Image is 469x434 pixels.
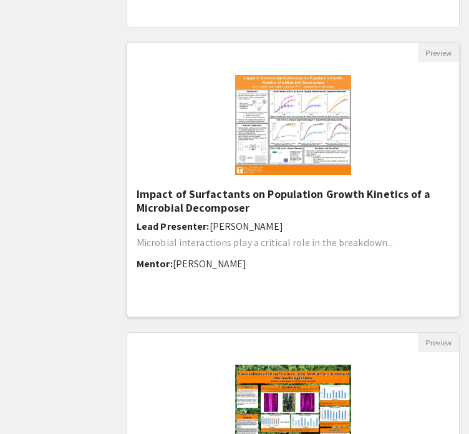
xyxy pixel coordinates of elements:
[418,333,459,352] button: Preview
[137,257,173,270] span: Mentor:
[127,42,460,317] div: Open Presentation <p>Impact of Surfactants on Population Growth Kinetics of a Microbial Decompose...
[173,257,246,270] span: [PERSON_NAME]
[137,187,450,214] h5: Impact of Surfactants on Population Growth Kinetics of a Microbial Decomposer
[9,378,53,425] iframe: Chat
[418,43,459,62] button: Preview
[210,220,283,233] span: [PERSON_NAME]
[137,236,393,249] span: Microbial interactions play a critical role in the breakdown...
[223,62,364,187] img: <p>Impact of Surfactants on Population Growth Kinetics of a Microbial Decomposer&nbsp;</p>
[137,220,450,232] h6: Lead Presenter:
